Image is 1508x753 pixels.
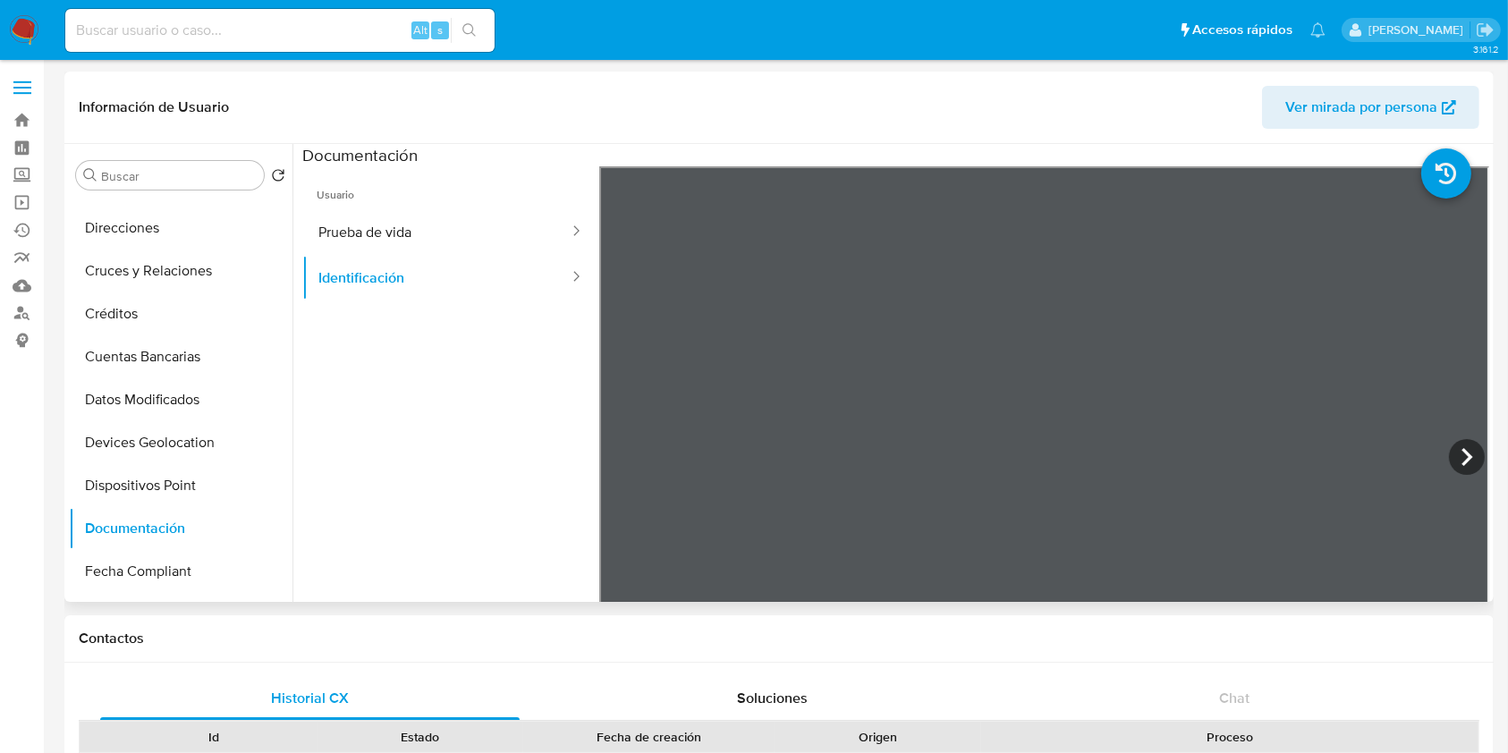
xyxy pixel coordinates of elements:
[787,728,969,746] div: Origen
[69,250,292,292] button: Cruces y Relaciones
[123,728,305,746] div: Id
[65,19,495,42] input: Buscar usuario o caso...
[101,168,257,184] input: Buscar
[1262,86,1479,129] button: Ver mirada por persona
[69,378,292,421] button: Datos Modificados
[69,335,292,378] button: Cuentas Bancarias
[83,168,97,182] button: Buscar
[69,292,292,335] button: Créditos
[271,168,285,188] button: Volver al orden por defecto
[1285,86,1437,129] span: Ver mirada por persona
[69,421,292,464] button: Devices Geolocation
[1310,22,1326,38] a: Notificaciones
[1219,688,1250,708] span: Chat
[69,507,292,550] button: Documentación
[69,207,292,250] button: Direcciones
[79,98,229,116] h1: Información de Usuario
[330,728,512,746] div: Estado
[1192,21,1292,39] span: Accesos rápidos
[1368,21,1470,38] p: agustina.viggiano@mercadolibre.com
[413,21,428,38] span: Alt
[451,18,487,43] button: search-icon
[1476,21,1495,39] a: Salir
[79,630,1479,647] h1: Contactos
[994,728,1466,746] div: Proceso
[69,550,292,593] button: Fecha Compliant
[737,688,808,708] span: Soluciones
[69,593,292,636] button: General
[536,728,762,746] div: Fecha de creación
[271,688,349,708] span: Historial CX
[437,21,443,38] span: s
[69,464,292,507] button: Dispositivos Point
